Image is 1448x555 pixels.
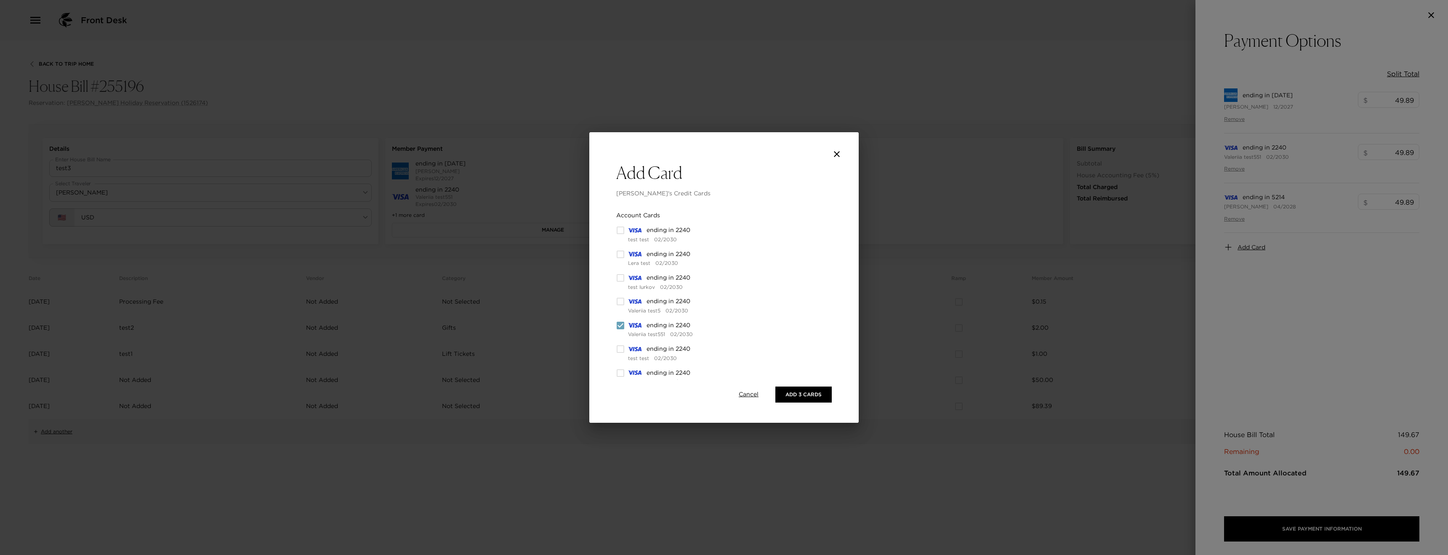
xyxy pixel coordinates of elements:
[628,284,655,291] p: test Iurkov
[655,260,678,267] p: 02/2030
[775,387,832,403] button: Add 3 Cards
[628,347,641,351] img: credit card type
[628,228,641,232] img: credit card type
[628,331,665,338] p: Valeriia test551
[739,390,759,399] button: Cancel
[628,323,641,327] img: credit card type
[647,250,690,259] span: ending in 2240
[660,284,683,291] p: 02/2030
[616,211,742,220] span: Account Cards
[647,321,690,330] span: ending in 2240
[654,236,677,243] p: 02/2030
[828,146,845,163] button: close
[628,252,641,256] img: credit card type
[647,345,690,353] span: ending in 2240
[628,355,649,362] p: test test
[665,307,688,315] p: 02/2030
[647,369,690,377] span: ending in 2240
[616,189,832,198] span: [PERSON_NAME]'s Credit Cards
[670,331,693,338] p: 02/2030
[616,163,832,183] h3: Add Card
[628,371,641,375] img: credit card type
[628,379,663,386] p: Valeriia test55
[647,297,690,306] span: ending in 2240
[628,260,650,267] p: Lera test
[654,355,677,362] p: 02/2030
[647,274,690,282] span: ending in 2240
[628,307,660,315] p: Valeriia test5
[628,276,641,280] img: credit card type
[628,299,641,304] img: credit card type
[647,226,690,235] span: ending in 2240
[668,379,691,386] p: 02/2030
[628,236,649,243] p: test test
